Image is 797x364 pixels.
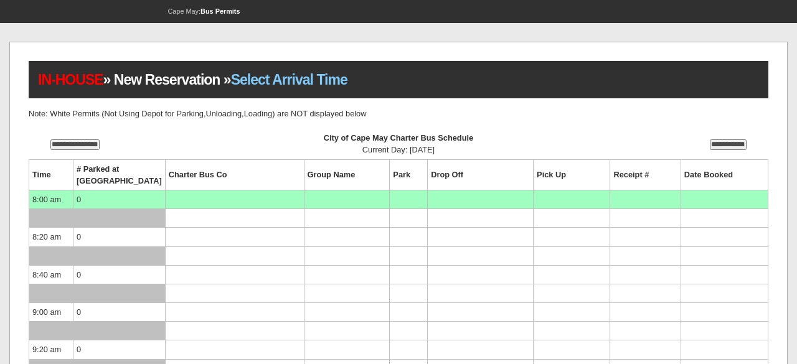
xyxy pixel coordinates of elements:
[38,72,103,88] font: IN-HOUSE
[200,7,240,15] strong: Bus Permits
[77,232,81,241] font: 0
[29,108,768,119] p: Note: White Permits (Not Using Depot for Parking,Unloading,Loading) are NOT displayed below
[29,340,73,359] td: 9:20 am
[77,270,81,279] font: 0
[29,61,768,98] h1: » New Reservation »
[285,132,512,156] center: Current Day: [DATE]
[9,7,398,16] p: Cape May:
[169,170,227,179] b: Charter Bus Co
[77,345,81,354] font: 0
[431,170,463,179] b: Drop Off
[29,265,73,284] td: 8:40 am
[77,164,162,185] b: # Parked at [GEOGRAPHIC_DATA]
[613,170,649,179] b: Receipt #
[393,170,410,179] b: Park
[231,72,347,88] span: Select Arrival Time
[684,170,733,179] b: Date Booked
[29,303,73,322] td: 9:00 am
[537,170,566,179] b: Pick Up
[77,195,81,204] font: 0
[308,170,356,179] b: Group Name
[32,170,51,179] b: Time
[29,190,73,208] td: 8:00 am
[29,228,73,246] td: 8:20 am
[77,307,81,317] font: 0
[324,133,473,142] b: City of Cape May Charter Bus Schedule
